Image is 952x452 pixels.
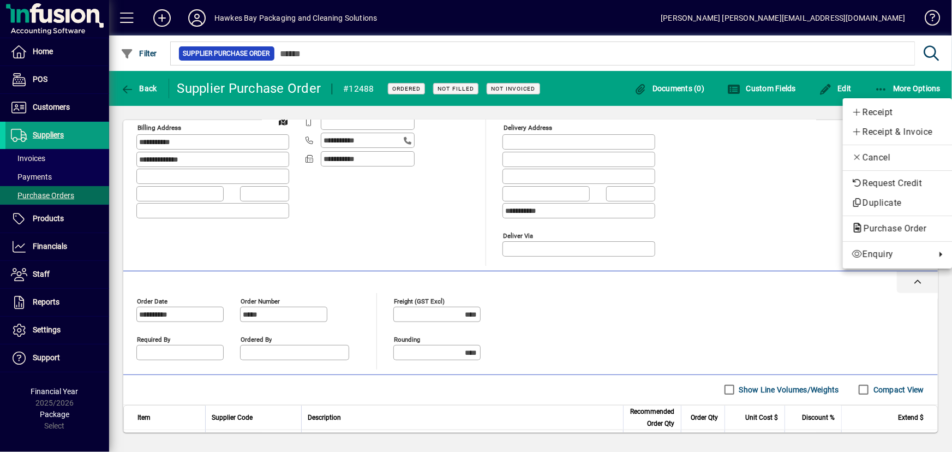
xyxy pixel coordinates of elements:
span: Receipt [852,106,943,119]
span: Duplicate [852,197,943,210]
span: Enquiry [852,248,930,261]
span: Request Credit [852,177,943,190]
span: Receipt & Invoice [852,126,943,139]
span: Purchase Order [852,223,932,234]
span: Cancel [852,151,943,164]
